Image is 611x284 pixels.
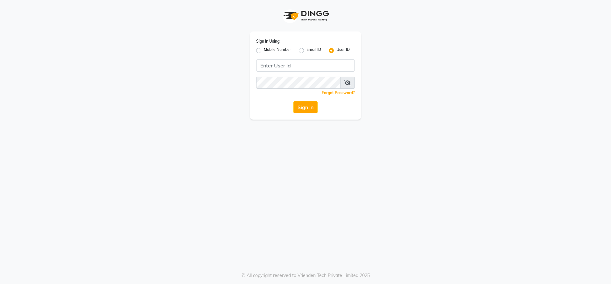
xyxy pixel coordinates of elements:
[256,77,341,89] input: Username
[306,47,321,54] label: Email ID
[256,38,280,44] label: Sign In Using:
[280,6,331,25] img: logo1.svg
[264,47,291,54] label: Mobile Number
[256,59,355,72] input: Username
[293,101,318,113] button: Sign In
[336,47,350,54] label: User ID
[322,90,355,95] a: Forgot Password?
